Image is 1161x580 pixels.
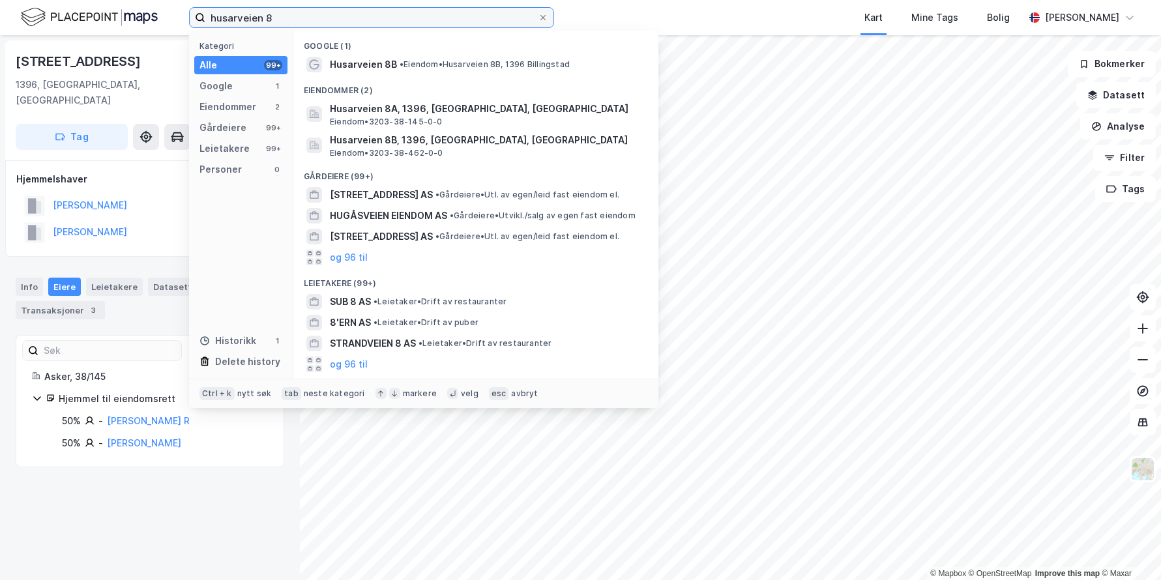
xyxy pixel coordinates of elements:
span: • [435,190,439,199]
div: 99+ [264,123,282,133]
div: 3 [87,304,100,317]
div: Leietakere (99+) [293,268,658,291]
div: Google (1) [293,31,658,54]
span: Gårdeiere • Utl. av egen/leid fast eiendom el. [435,190,619,200]
div: - [98,435,103,451]
span: • [419,338,422,348]
div: velg [461,388,478,399]
div: 99+ [264,143,282,154]
a: OpenStreetMap [969,569,1032,578]
span: SUB 8 AS [330,294,371,310]
div: 50% [62,413,81,429]
span: 8'ERN AS [330,315,371,330]
div: Alle [199,57,217,73]
div: Kategori [199,41,287,51]
div: [STREET_ADDRESS] [16,51,143,72]
button: Bokmerker [1068,51,1156,77]
div: Transaksjoner [16,301,105,319]
div: Leietakere [199,141,250,156]
div: Datasett [148,278,197,296]
div: Personer [199,162,242,177]
a: Mapbox [930,569,966,578]
span: Eiendom • 3203-38-462-0-0 [330,148,443,158]
div: Eiendommer (2) [293,75,658,98]
span: [STREET_ADDRESS] AS [330,187,433,203]
span: Leietaker • Drift av puber [374,317,478,328]
span: STRANDVEIEN 8 AS [330,336,416,351]
div: 1 [272,81,282,91]
button: Tag [16,124,128,150]
div: Bolig [987,10,1010,25]
div: Kart [864,10,883,25]
span: • [450,210,454,220]
input: Søk [38,341,181,360]
a: [PERSON_NAME] R [107,415,190,426]
button: Tags [1095,176,1156,202]
div: 2 [272,102,282,112]
button: og 96 til [330,356,368,372]
div: Asker, 38/145 [44,369,268,384]
div: Eiendommer [199,99,256,115]
button: Datasett [1076,82,1156,108]
div: Delete history [215,354,280,370]
div: 99+ [264,60,282,70]
button: Filter [1093,145,1156,171]
div: 1 [272,336,282,346]
span: [STREET_ADDRESS] AS [330,229,433,244]
div: Hjemmelshaver [16,171,284,187]
span: Husarveien 8B [330,57,397,72]
a: Improve this map [1035,569,1100,578]
div: [PERSON_NAME] [1045,10,1119,25]
div: Gårdeiere (99+) [293,161,658,184]
div: Google [199,78,233,94]
span: • [374,297,377,306]
div: 0 [272,164,282,175]
span: Eiendom • 3203-38-145-0-0 [330,117,443,127]
div: - [98,413,103,429]
img: Z [1130,457,1155,482]
span: Gårdeiere • Utvikl./salg av egen fast eiendom [450,210,636,221]
button: Analyse [1080,113,1156,139]
div: Ctrl + k [199,387,235,400]
div: Eiere [48,278,81,296]
div: markere [403,388,437,399]
div: Leietakere [86,278,143,296]
div: neste kategori [304,388,365,399]
div: Hjemmel til eiendomsrett [59,391,268,407]
span: HUGÅSVEIEN EIENDOM AS [330,208,447,224]
div: 50% [62,435,81,451]
div: Gårdeiere [199,120,246,136]
span: • [400,59,404,69]
span: Gårdeiere • Utl. av egen/leid fast eiendom el. [435,231,619,242]
input: Søk på adresse, matrikkel, gårdeiere, leietakere eller personer [205,8,538,27]
span: • [374,317,377,327]
div: Kontrollprogram for chat [1096,517,1161,580]
div: Info [16,278,43,296]
div: Mine Tags [911,10,958,25]
div: nytt søk [237,388,272,399]
span: Leietaker • Drift av restauranter [374,297,507,307]
div: tab [282,387,301,400]
span: Husarveien 8A, 1396, [GEOGRAPHIC_DATA], [GEOGRAPHIC_DATA] [330,101,643,117]
div: avbryt [511,388,538,399]
span: Eiendom • Husarveien 8B, 1396 Billingstad [400,59,570,70]
span: • [435,231,439,241]
div: esc [489,387,509,400]
span: Leietaker • Drift av restauranter [419,338,551,349]
a: [PERSON_NAME] [107,437,181,448]
button: og 96 til [330,250,368,265]
div: 1396, [GEOGRAPHIC_DATA], [GEOGRAPHIC_DATA] [16,77,224,108]
img: logo.f888ab2527a4732fd821a326f86c7f29.svg [21,6,158,29]
span: Husarveien 8B, 1396, [GEOGRAPHIC_DATA], [GEOGRAPHIC_DATA] [330,132,643,148]
div: Historikk (1) [293,375,658,398]
div: Historikk [199,333,256,349]
iframe: Chat Widget [1096,517,1161,580]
